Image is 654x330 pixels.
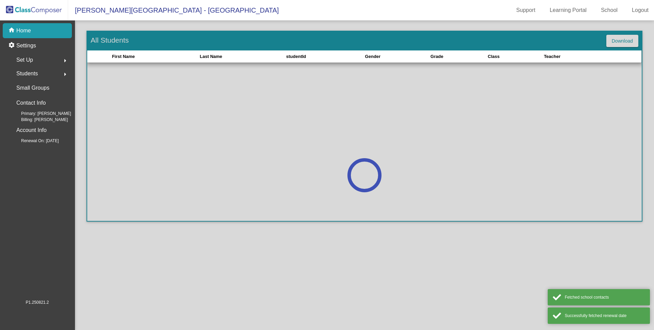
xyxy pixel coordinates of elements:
div: studentId [286,53,306,60]
span: Set Up [16,55,33,65]
mat-icon: home [8,27,16,35]
div: Class [488,53,542,60]
div: Class [488,53,500,60]
div: Teacher [544,53,633,60]
div: Gender [365,53,431,60]
div: Last Name [200,53,286,60]
mat-icon: arrow_right [61,70,69,78]
p: Home [16,27,31,35]
span: Billing: [PERSON_NAME] [10,117,68,123]
span: Primary: [PERSON_NAME] [10,110,71,117]
div: First Name [112,53,135,60]
span: Renewal On: [DATE] [10,138,59,144]
mat-icon: settings [8,42,16,50]
div: Grade [431,53,443,60]
div: Gender [365,53,381,60]
div: Last Name [200,53,222,60]
div: studentId [286,53,365,60]
mat-icon: arrow_right [61,57,69,65]
p: Contact Info [16,98,46,108]
span: Students [16,69,38,78]
p: Small Groups [16,83,49,93]
a: School [595,5,623,16]
div: Fetched school contacts [565,294,645,300]
div: First Name [112,53,200,60]
a: Learning Portal [544,5,592,16]
a: Logout [626,5,654,16]
span: [PERSON_NAME][GEOGRAPHIC_DATA] - [GEOGRAPHIC_DATA] [68,5,279,16]
p: Settings [16,42,36,50]
div: Successfully fetched renewal date [565,313,645,319]
p: Account Info [16,125,47,135]
a: Support [511,5,541,16]
div: Teacher [544,53,561,60]
div: Grade [431,53,488,60]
